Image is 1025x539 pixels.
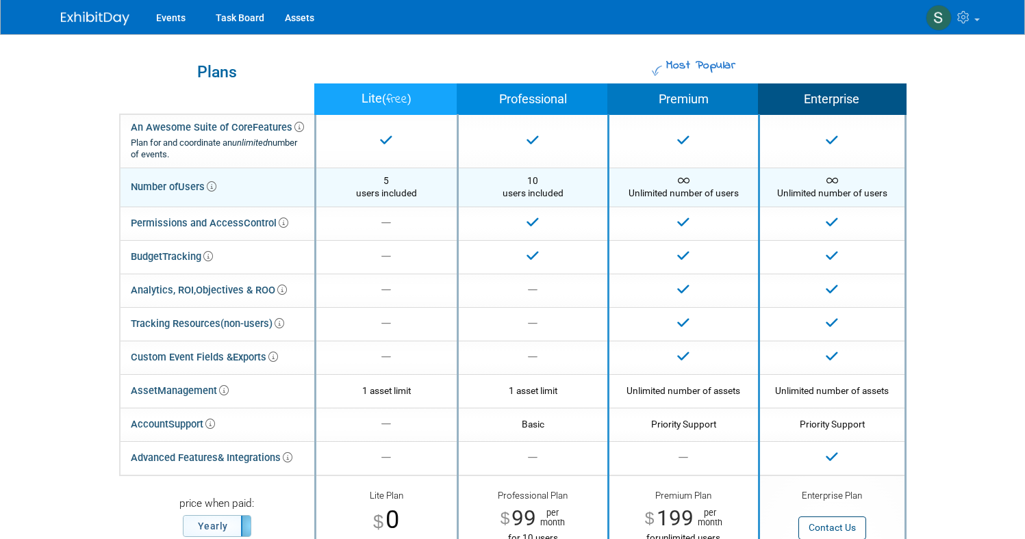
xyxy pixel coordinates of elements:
div: Enterprise Plan [770,490,894,503]
span: Support [168,418,215,430]
img: Most Popular [652,66,662,76]
div: Permissions and Access [131,213,288,233]
span: per month [694,508,722,527]
img: ExhibitDay [61,12,129,25]
span: $ [501,510,510,527]
span: free [386,90,407,109]
div: Premium Plan [620,490,748,505]
div: Basic [469,418,597,430]
div: Professional Plan [469,490,597,505]
span: ) [407,92,412,105]
div: Priority Support [620,418,748,430]
img: Stefanos Tsakiris [926,5,952,31]
span: 199 [657,505,694,531]
div: Budget [131,247,213,267]
span: & Integrations [218,451,292,464]
div: Lite Plan [327,490,446,503]
div: 10 users included [469,174,597,200]
span: $ [373,512,383,531]
div: 1 asset limit [469,384,597,397]
button: Contact Us [798,516,866,539]
span: Tracking [162,250,213,263]
div: price when paid: [130,497,304,515]
div: Plans [127,64,307,80]
span: Unlimited number of users [777,175,887,198]
div: 5 users included [327,174,446,200]
th: Enterprise [759,84,905,115]
div: Custom Event Fields & [131,347,278,367]
span: Features [253,121,304,133]
div: Asset [131,381,229,401]
div: Priority Support [770,418,894,430]
span: Management [157,384,229,397]
span: $ [645,510,655,527]
div: Account [131,415,215,434]
span: per month [536,508,565,527]
span: ( [382,92,386,105]
div: 1 asset limit [327,384,446,397]
span: Users [178,181,216,193]
label: Yearly [184,516,251,536]
span: 0 [385,505,399,534]
div: Advanced Features [131,448,292,468]
div: Plan for and coordinate an number of events. [131,137,304,161]
span: Most Popular [664,57,735,75]
div: Tracking Resources [131,314,284,334]
i: unlimited [232,137,268,148]
span: Unlimited number of users [629,175,739,198]
th: Lite [315,84,457,115]
div: Number of [131,177,216,197]
div: Objectives & ROO [131,280,287,300]
span: (non-users) [220,317,284,330]
span: Control [244,217,288,229]
span: 99 [511,505,536,531]
span: Exports [233,351,278,363]
th: Premium [608,84,759,115]
th: Professional [457,84,608,115]
span: Analytics, ROI, [131,284,196,296]
div: An Awesome Suite of Core [131,121,304,161]
div: Unlimited number of assets [770,384,894,397]
div: Unlimited number of assets [620,384,748,397]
